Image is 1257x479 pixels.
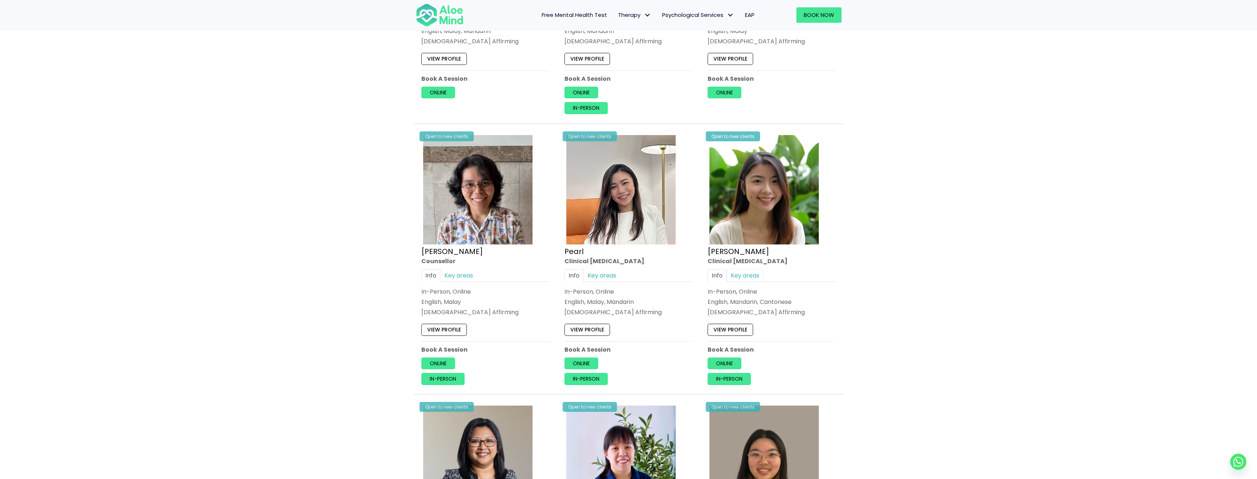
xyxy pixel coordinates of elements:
[416,3,464,27] img: Aloe mind Logo
[421,358,455,369] a: Online
[564,246,584,256] a: Pearl
[421,75,550,83] p: Book A Session
[740,7,760,23] a: EAP
[564,27,693,35] p: English, Mandarin
[421,27,550,35] p: English, Malay, Mandarin
[708,75,836,83] p: Book A Session
[564,308,693,316] div: [DEMOGRAPHIC_DATA] Affirming
[421,87,455,98] a: Online
[563,402,617,412] div: Open to new clients
[421,298,550,306] p: English, Malay
[613,7,657,23] a: TherapyTherapy: submenu
[657,7,740,23] a: Psychological ServicesPsychological Services: submenu
[584,269,620,282] a: Key areas
[473,7,760,23] nav: Menu
[421,53,467,65] a: View profile
[745,11,755,19] span: EAP
[419,402,474,412] div: Open to new clients
[564,298,693,306] p: English, Malay, Mandarin
[421,246,483,256] a: [PERSON_NAME]
[709,135,819,244] img: Peggy Clin Psych
[662,11,734,19] span: Psychological Services
[708,298,836,306] p: English, Mandarin, Cantonese
[564,287,693,296] div: In-Person, Online
[708,324,753,335] a: View profile
[421,257,550,265] div: Counsellor
[708,87,741,98] a: Online
[564,324,610,335] a: View profile
[421,37,550,46] div: [DEMOGRAPHIC_DATA] Affirming
[536,7,613,23] a: Free Mental Health Test
[706,131,760,141] div: Open to new clients
[725,10,736,21] span: Psychological Services: submenu
[804,11,834,19] span: Book Now
[542,11,607,19] span: Free Mental Health Test
[564,75,693,83] p: Book A Session
[564,373,608,385] a: In-person
[708,287,836,296] div: In-Person, Online
[642,10,653,21] span: Therapy: submenu
[564,345,693,354] p: Book A Session
[564,102,608,114] a: In-person
[423,135,533,244] img: zafeera counsellor
[421,287,550,296] div: In-Person, Online
[440,269,477,282] a: Key areas
[564,87,598,98] a: Online
[708,308,836,316] div: [DEMOGRAPHIC_DATA] Affirming
[566,135,676,244] img: Pearl photo
[708,257,836,265] div: Clinical [MEDICAL_DATA]
[708,358,741,369] a: Online
[708,269,727,282] a: Info
[708,345,836,354] p: Book A Session
[563,131,617,141] div: Open to new clients
[708,53,753,65] a: View profile
[708,246,769,256] a: [PERSON_NAME]
[421,324,467,335] a: View profile
[708,373,751,385] a: In-person
[727,269,763,282] a: Key areas
[421,269,440,282] a: Info
[564,269,584,282] a: Info
[419,131,474,141] div: Open to new clients
[1230,454,1246,470] a: Whatsapp
[421,345,550,354] p: Book A Session
[708,37,836,46] div: [DEMOGRAPHIC_DATA] Affirming
[618,11,651,19] span: Therapy
[421,308,550,316] div: [DEMOGRAPHIC_DATA] Affirming
[564,358,598,369] a: Online
[421,373,465,385] a: In-person
[708,27,836,35] p: English, Malay
[706,402,760,412] div: Open to new clients
[564,37,693,46] div: [DEMOGRAPHIC_DATA] Affirming
[796,7,842,23] a: Book Now
[564,53,610,65] a: View profile
[564,257,693,265] div: Clinical [MEDICAL_DATA]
